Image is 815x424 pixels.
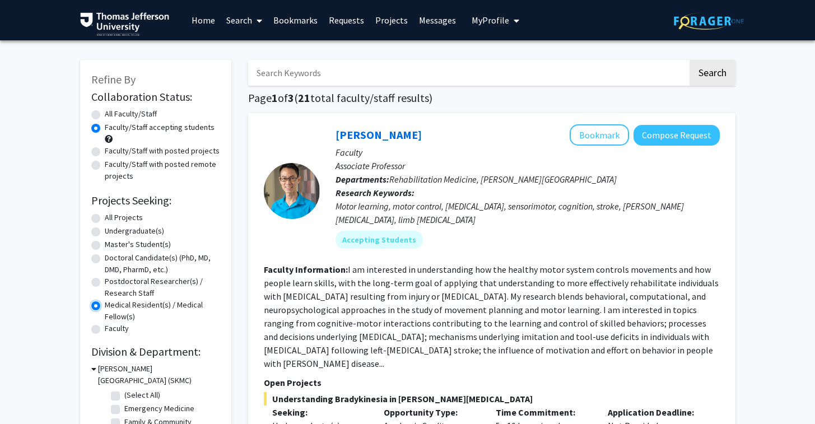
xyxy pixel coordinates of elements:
[105,212,143,223] label: All Projects
[384,406,479,419] p: Opportunity Type:
[105,225,164,237] label: Undergraduate(s)
[323,1,370,40] a: Requests
[336,199,720,226] div: Motor learning, motor control, [MEDICAL_DATA], sensorimotor, cognition, stroke, [PERSON_NAME][MED...
[389,174,617,185] span: Rehabilitation Medicine, [PERSON_NAME][GEOGRAPHIC_DATA]
[248,60,688,86] input: Search Keywords
[570,124,629,146] button: Add Aaron Wong to Bookmarks
[674,12,744,30] img: ForagerOne Logo
[186,1,221,40] a: Home
[336,146,720,159] p: Faculty
[80,12,170,36] img: Thomas Jefferson University Logo
[124,403,194,414] label: Emergency Medicine
[634,125,720,146] button: Compose Request to Aaron Wong
[336,231,423,249] mat-chip: Accepting Students
[272,91,278,105] span: 1
[91,90,220,104] h2: Collaboration Status:
[264,264,348,275] b: Faculty Information:
[268,1,323,40] a: Bookmarks
[105,145,220,157] label: Faculty/Staff with posted projects
[105,299,220,323] label: Medical Resident(s) / Medical Fellow(s)
[221,1,268,40] a: Search
[264,264,719,369] fg-read-more: I am interested in understanding how the healthy motor system controls movements and how people l...
[248,91,735,105] h1: Page of ( total faculty/staff results)
[690,60,735,86] button: Search
[264,376,720,389] p: Open Projects
[336,187,415,198] b: Research Keywords:
[91,345,220,358] h2: Division & Department:
[105,276,220,299] label: Postdoctoral Researcher(s) / Research Staff
[105,323,129,334] label: Faculty
[336,128,422,142] a: [PERSON_NAME]
[105,159,220,182] label: Faculty/Staff with posted remote projects
[272,406,367,419] p: Seeking:
[264,392,720,406] span: Understanding Bradykinesia in [PERSON_NAME][MEDICAL_DATA]
[472,15,509,26] span: My Profile
[370,1,413,40] a: Projects
[91,194,220,207] h2: Projects Seeking:
[8,374,48,416] iframe: Chat
[298,91,310,105] span: 21
[105,108,157,120] label: All Faculty/Staff
[105,252,220,276] label: Doctoral Candidate(s) (PhD, MD, DMD, PharmD, etc.)
[336,159,720,173] p: Associate Professor
[336,174,389,185] b: Departments:
[608,406,703,419] p: Application Deadline:
[288,91,294,105] span: 3
[413,1,462,40] a: Messages
[105,122,215,133] label: Faculty/Staff accepting students
[496,406,591,419] p: Time Commitment:
[98,363,220,386] h3: [PERSON_NAME][GEOGRAPHIC_DATA] (SKMC)
[124,389,160,401] label: (Select All)
[105,239,171,250] label: Master's Student(s)
[91,72,136,86] span: Refine By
